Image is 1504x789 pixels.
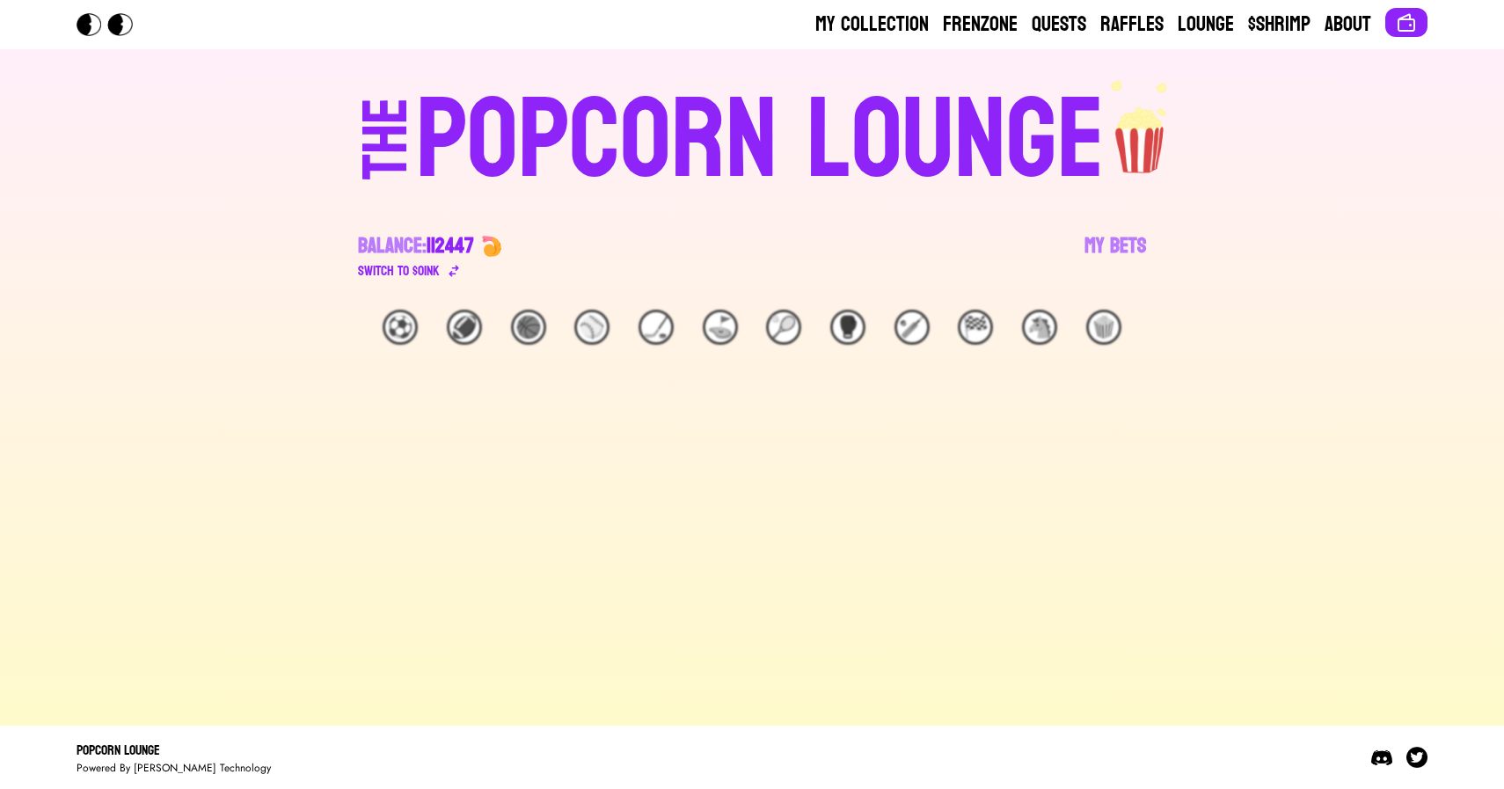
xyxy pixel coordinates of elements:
[511,310,546,345] div: 🏀
[943,11,1018,39] a: Frenzone
[1100,11,1164,39] a: Raffles
[1022,310,1057,345] div: 🐴
[815,11,929,39] a: My Collection
[481,236,502,257] img: 🍤
[1178,11,1234,39] a: Lounge
[77,13,147,36] img: Popcorn
[1371,747,1392,768] img: Discord
[958,310,993,345] div: 🏁
[1325,11,1371,39] a: About
[210,77,1294,197] a: THEPOPCORN LOUNGEpopcorn
[894,310,930,345] div: 🏏
[1032,11,1086,39] a: Quests
[1248,11,1311,39] a: $Shrimp
[383,310,418,345] div: ⚽️
[77,761,271,775] div: Powered By [PERSON_NAME] Technology
[358,260,440,281] div: Switch to $ OINK
[1406,747,1427,768] img: Twitter
[574,310,610,345] div: ⚾️
[416,84,1105,197] div: POPCORN LOUNGE
[639,310,674,345] div: 🏒
[358,232,474,260] div: Balance:
[354,98,418,215] div: THE
[77,740,271,761] div: Popcorn Lounge
[703,310,738,345] div: ⛳️
[447,310,482,345] div: 🏈
[1105,77,1177,176] img: popcorn
[1086,310,1121,345] div: 🍿
[1396,12,1417,33] img: Connect wallet
[766,310,801,345] div: 🎾
[830,310,865,345] div: 🥊
[427,227,474,265] span: 112447
[1084,232,1146,281] a: My Bets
